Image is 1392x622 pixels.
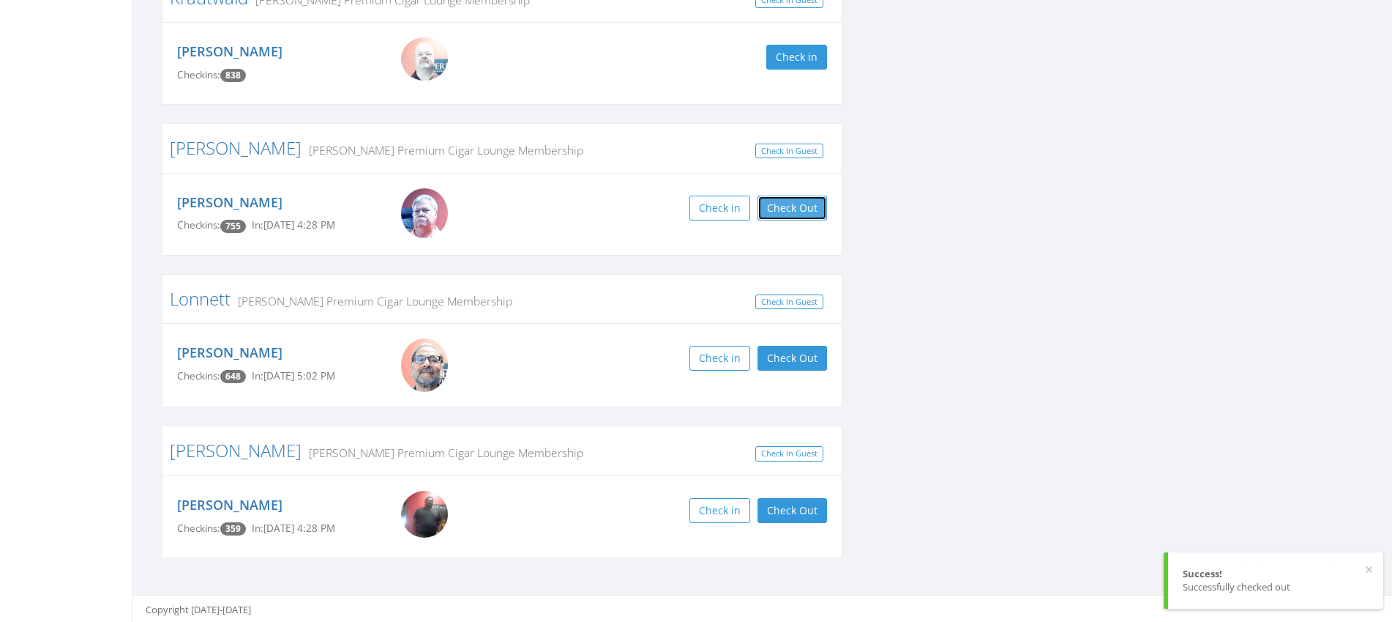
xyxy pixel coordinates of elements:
small: [PERSON_NAME] Premium Cigar Lounge Membership [302,445,583,461]
a: [PERSON_NAME] [177,344,282,361]
button: × [1365,563,1373,577]
span: In: [DATE] 5:02 PM [252,369,335,382]
small: [PERSON_NAME] Premium Cigar Lounge Membership [302,142,583,158]
span: Checkins: [177,369,220,382]
div: Successfully checked out [1183,580,1369,594]
span: Checkins: [177,68,220,81]
span: Checkin count [220,220,246,233]
span: Checkin count [220,370,246,383]
button: Check Out [757,346,827,371]
a: Lonnett [170,286,231,311]
img: Kevin_McClendon_PWvqYwE.png [401,491,448,538]
small: [PERSON_NAME] Premium Cigar Lounge Membership [231,293,512,309]
button: Check in [689,346,750,371]
img: Frank.jpg [401,338,448,392]
a: [PERSON_NAME] [177,496,282,514]
button: Check in [689,498,750,523]
a: Check In Guest [755,144,823,159]
img: Big_Mike.jpg [401,188,448,238]
a: Check In Guest [755,446,823,462]
a: Check In Guest [755,295,823,310]
a: [PERSON_NAME] [170,136,302,160]
button: Check in [766,45,827,70]
button: Check Out [757,498,827,523]
a: [PERSON_NAME] [177,42,282,60]
button: Check Out [757,196,827,221]
span: Checkins: [177,522,220,535]
button: Check in [689,196,750,221]
span: Checkin count [220,69,246,82]
a: [PERSON_NAME] [177,193,282,211]
span: Checkin count [220,522,246,536]
a: [PERSON_NAME] [170,438,302,462]
span: Checkins: [177,218,220,232]
span: In: [DATE] 4:28 PM [252,218,335,232]
div: Success! [1183,567,1369,581]
span: In: [DATE] 4:28 PM [252,522,335,535]
img: WIN_20200824_14_20_23_Pro.jpg [401,37,448,81]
